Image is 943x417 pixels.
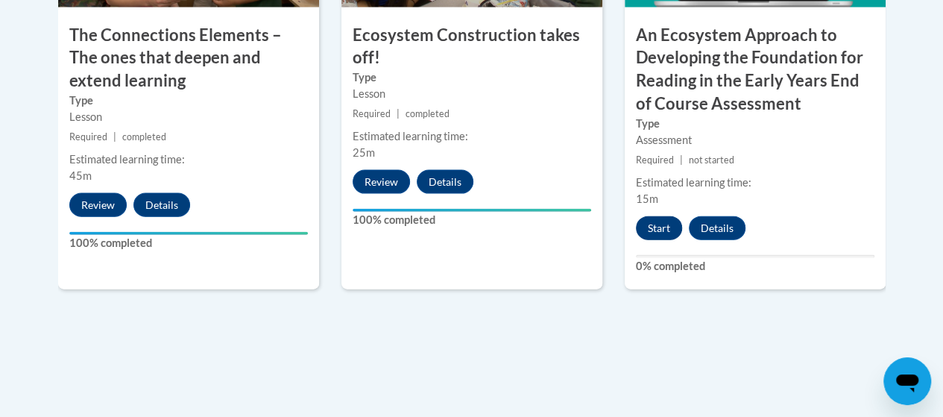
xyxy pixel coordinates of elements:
span: | [680,154,683,166]
span: completed [406,108,450,119]
iframe: Button to launch messaging window [883,357,931,405]
label: Type [353,69,591,86]
div: Lesson [69,109,308,125]
div: Your progress [69,232,308,235]
h3: Ecosystem Construction takes off! [341,24,602,70]
div: Estimated learning time: [353,128,591,145]
button: Details [689,216,745,240]
label: Type [69,93,308,109]
label: Type [636,116,874,132]
span: Required [636,154,674,166]
button: Details [133,193,190,217]
button: Review [69,193,127,217]
button: Details [417,170,473,194]
button: Start [636,216,682,240]
span: | [397,108,400,119]
span: 15m [636,192,658,205]
div: Assessment [636,132,874,148]
div: Estimated learning time: [636,175,874,191]
span: | [113,131,116,142]
div: Estimated learning time: [69,151,308,168]
div: Lesson [353,86,591,102]
label: 100% completed [69,235,308,251]
span: 45m [69,169,92,182]
span: Required [353,108,391,119]
div: Your progress [353,209,591,212]
h3: An Ecosystem Approach to Developing the Foundation for Reading in the Early Years End of Course A... [625,24,886,116]
span: not started [689,154,734,166]
span: 25m [353,146,375,159]
label: 0% completed [636,258,874,275]
label: 100% completed [353,212,591,228]
span: completed [122,131,166,142]
button: Review [353,170,410,194]
h3: The Connections Elements – The ones that deepen and extend learning [58,24,319,93]
span: Required [69,131,107,142]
